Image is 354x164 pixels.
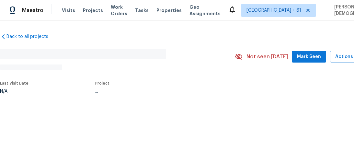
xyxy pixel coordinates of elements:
[135,8,149,13] span: Tasks
[22,7,43,14] span: Maestro
[95,89,220,94] div: ...
[246,7,301,14] span: [GEOGRAPHIC_DATA] + 61
[156,7,182,14] span: Properties
[111,4,127,17] span: Work Orders
[297,53,321,61] span: Mark Seen
[292,51,326,63] button: Mark Seen
[246,53,288,60] span: Not seen [DATE]
[95,81,109,85] span: Project
[83,7,103,14] span: Projects
[189,4,221,17] span: Geo Assignments
[62,7,75,14] span: Visits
